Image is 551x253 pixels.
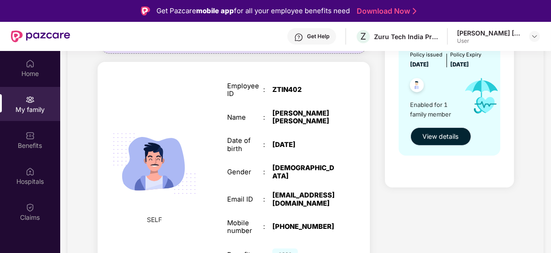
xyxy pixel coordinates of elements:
[147,215,162,225] span: SELF
[263,86,272,94] div: :
[360,31,366,42] span: Z
[156,5,350,16] div: Get Pazcare for all your employee benefits need
[411,127,471,146] button: View details
[141,6,150,15] img: Logo
[411,61,429,68] span: [DATE]
[374,32,438,41] div: Zuru Tech India Private Limited
[451,51,482,59] div: Policy Expiry
[272,223,336,231] div: [PHONE_NUMBER]
[457,29,521,37] div: [PERSON_NAME] [PERSON_NAME]
[26,95,35,104] img: svg+xml;base64,PHN2ZyB3aWR0aD0iMjAiIGhlaWdodD0iMjAiIHZpZXdCb3g9IjAgMCAyMCAyMCIgZmlsbD0ibm9uZSIgeG...
[423,132,459,142] span: View details
[357,6,414,16] a: Download Now
[294,33,303,42] img: svg+xml;base64,PHN2ZyBpZD0iSGVscC0zMngzMiIgeG1sbnM9Imh0dHA6Ly93d3cudzMub3JnLzIwMDAvc3ZnIiB3aWR0aD...
[227,196,264,204] div: Email ID
[307,33,329,40] div: Get Help
[227,114,264,122] div: Name
[227,137,264,153] div: Date of birth
[227,82,264,98] div: Employee ID
[26,131,35,140] img: svg+xml;base64,PHN2ZyBpZD0iQmVuZWZpdHMiIHhtbG5zPSJodHRwOi8vd3d3LnczLm9yZy8yMDAwL3N2ZyIgd2lkdGg9Ij...
[103,112,206,215] img: svg+xml;base64,PHN2ZyB4bWxucz0iaHR0cDovL3d3dy53My5vcmcvMjAwMC9zdmciIHdpZHRoPSIyMjQiIGhlaWdodD0iMT...
[272,192,336,207] div: [EMAIL_ADDRESS][DOMAIN_NAME]
[263,196,272,204] div: :
[457,37,521,45] div: User
[272,141,336,149] div: [DATE]
[263,141,272,149] div: :
[11,30,70,42] img: New Pazcare Logo
[227,168,264,177] div: Gender
[272,110,336,126] div: [PERSON_NAME] [PERSON_NAME]
[26,59,35,68] img: svg+xml;base64,PHN2ZyBpZD0iSG9tZSIgeG1sbnM9Imh0dHA6Ly93d3cudzMub3JnLzIwMDAvc3ZnIiB3aWR0aD0iMjAiIG...
[272,164,336,180] div: [DEMOGRAPHIC_DATA]
[411,51,443,59] div: Policy issued
[406,76,428,98] img: svg+xml;base64,PHN2ZyB4bWxucz0iaHR0cDovL3d3dy53My5vcmcvMjAwMC9zdmciIHdpZHRoPSI0OC45NDMiIGhlaWdodD...
[531,33,538,40] img: svg+xml;base64,PHN2ZyBpZD0iRHJvcGRvd24tMzJ4MzIiIHhtbG5zPSJodHRwOi8vd3d3LnczLm9yZy8yMDAwL3N2ZyIgd2...
[451,61,469,68] span: [DATE]
[263,114,272,122] div: :
[196,6,234,15] strong: mobile app
[26,167,35,176] img: svg+xml;base64,PHN2ZyBpZD0iSG9zcGl0YWxzIiB4bWxucz0iaHR0cDovL3d3dy53My5vcmcvMjAwMC9zdmciIHdpZHRoPS...
[227,219,264,235] div: Mobile number
[411,100,457,119] span: Enabled for 1 family member
[457,69,507,123] img: icon
[263,223,272,231] div: :
[272,86,336,94] div: ZTIN402
[26,203,35,212] img: svg+xml;base64,PHN2ZyBpZD0iQ2xhaW0iIHhtbG5zPSJodHRwOi8vd3d3LnczLm9yZy8yMDAwL3N2ZyIgd2lkdGg9IjIwIi...
[263,168,272,177] div: :
[413,6,416,16] img: Stroke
